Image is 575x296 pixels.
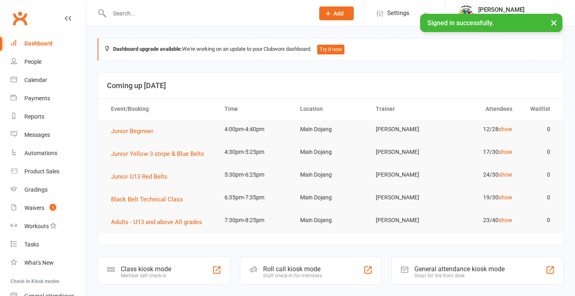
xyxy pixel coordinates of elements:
[111,218,202,226] span: Adults - U13 and above All grades
[111,172,173,181] button: Junior U13 Red Belts
[217,120,293,139] td: 4:00pm-4:40pm
[50,204,56,211] span: 1
[499,217,512,223] a: show
[111,217,208,227] button: Adults - U13 and above All grades
[458,5,474,22] img: thumb_image1638236014.png
[263,265,322,273] div: Roll call kiosk mode
[24,40,52,47] div: Dashboard
[333,10,344,17] span: Add
[11,71,86,89] a: Calendar
[444,165,520,184] td: 24/30
[104,99,217,119] th: Event/Booking
[24,223,49,229] div: Workouts
[444,99,520,119] th: Attendees
[478,6,552,13] div: [PERSON_NAME]
[368,188,444,207] td: [PERSON_NAME]
[499,171,512,178] a: show
[368,211,444,230] td: [PERSON_NAME]
[368,99,444,119] th: Trainer
[11,199,86,217] a: Waivers 1
[217,188,293,207] td: 6:35pm-7:35pm
[293,120,368,139] td: Main Dojang
[293,188,368,207] td: Main Dojang
[427,19,494,27] span: Signed in successfully.
[11,108,86,126] a: Reports
[24,150,57,156] div: Automations
[444,211,520,230] td: 23/40
[520,211,558,230] td: 0
[11,217,86,236] a: Workouts
[499,126,512,132] a: show
[217,99,293,119] th: Time
[111,194,189,204] button: Black Belt Technical Class
[11,126,86,144] a: Messages
[24,58,41,65] div: People
[11,236,86,254] a: Tasks
[547,14,561,31] button: ×
[293,211,368,230] td: Main Dojang
[111,127,153,135] span: Junior Beginner
[520,99,558,119] th: Waitlist
[111,173,168,180] span: Junior U13 Red Belts
[111,149,210,159] button: Junior Yellow 3 stripe & Blue Belts
[111,150,204,158] span: Junior Yellow 3 stripe & Blue Belts
[10,8,30,28] a: Clubworx
[11,89,86,108] a: Payments
[520,120,558,139] td: 0
[293,165,368,184] td: Main Dojang
[98,38,564,61] div: We're working on an update to your Clubworx dashboard.
[24,186,48,193] div: Gradings
[414,273,505,279] div: Great for the front desk
[24,205,44,211] div: Waivers
[121,265,171,273] div: Class kiosk mode
[414,265,505,273] div: General attendance kiosk mode
[319,6,354,20] button: Add
[11,144,86,162] a: Automations
[24,259,54,266] div: What's New
[263,273,322,279] div: Staff check-in for members
[11,53,86,71] a: People
[217,165,293,184] td: 5:30pm-6:25pm
[24,113,44,120] div: Reports
[444,143,520,162] td: 17/30
[107,82,554,90] h3: Coming up [DATE]
[444,188,520,207] td: 19/30
[217,143,293,162] td: 4:30pm-5:25pm
[368,120,444,139] td: [PERSON_NAME]
[24,241,39,248] div: Tasks
[317,45,344,54] button: Try it now
[111,196,183,203] span: Black Belt Technical Class
[24,132,50,138] div: Messages
[520,188,558,207] td: 0
[113,46,182,52] strong: Dashboard upgrade available:
[24,95,50,102] div: Payments
[11,254,86,272] a: What's New
[217,211,293,230] td: 7:30pm-8:25pm
[24,168,59,175] div: Product Sales
[478,13,552,21] div: [PERSON_NAME] Taekwondo
[520,143,558,162] td: 0
[121,273,171,279] div: Member self check-in
[444,120,520,139] td: 12/28
[11,35,86,53] a: Dashboard
[499,194,512,201] a: show
[293,99,368,119] th: Location
[499,149,512,155] a: show
[11,162,86,181] a: Product Sales
[368,143,444,162] td: [PERSON_NAME]
[111,126,159,136] button: Junior Beginner
[11,181,86,199] a: Gradings
[293,143,368,162] td: Main Dojang
[24,77,47,83] div: Calendar
[520,165,558,184] td: 0
[107,8,309,19] input: Search...
[387,4,409,22] span: Settings
[368,165,444,184] td: [PERSON_NAME]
